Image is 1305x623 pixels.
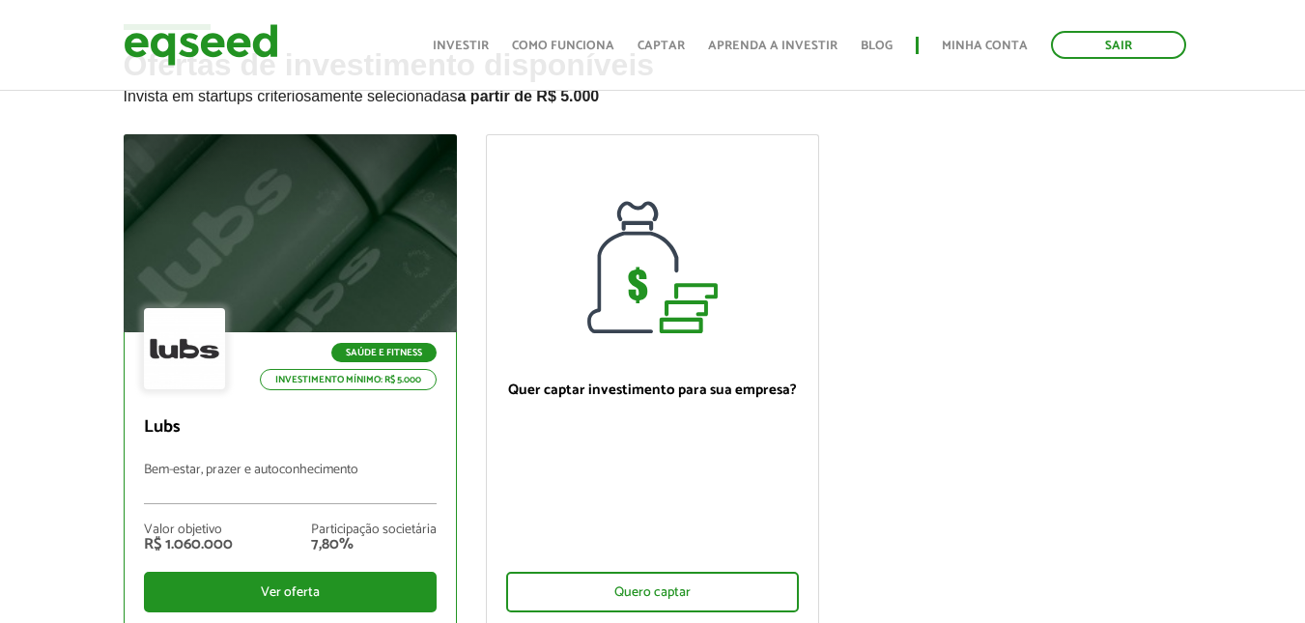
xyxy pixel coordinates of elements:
div: Ver oferta [144,572,437,612]
a: Aprenda a investir [708,40,837,52]
div: R$ 1.060.000 [144,537,233,552]
a: Minha conta [942,40,1028,52]
a: Captar [638,40,685,52]
p: Invista em startups criteriosamente selecionadas [124,82,1182,105]
a: Como funciona [512,40,614,52]
h2: Ofertas de investimento disponíveis [124,48,1182,134]
p: Quer captar investimento para sua empresa? [506,382,799,399]
div: Quero captar [506,572,799,612]
p: Saúde e Fitness [331,343,437,362]
div: 7,80% [311,537,437,552]
a: Blog [861,40,893,52]
p: Lubs [144,417,437,439]
img: EqSeed [124,19,278,71]
p: Investimento mínimo: R$ 5.000 [260,369,437,390]
a: Sair [1051,31,1186,59]
div: Participação societária [311,524,437,537]
div: Valor objetivo [144,524,233,537]
p: Bem-estar, prazer e autoconhecimento [144,463,437,504]
strong: a partir de R$ 5.000 [458,88,600,104]
a: Investir [433,40,489,52]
